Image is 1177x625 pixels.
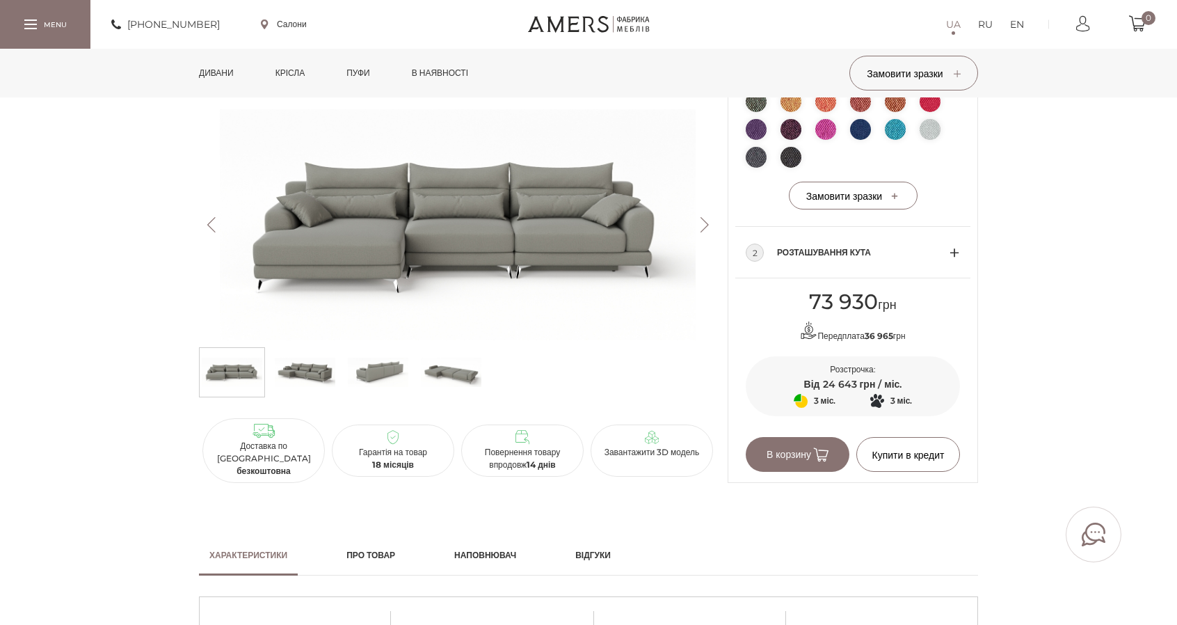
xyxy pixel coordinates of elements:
[336,535,406,576] a: Про товар
[444,535,527,576] a: Наповнювач
[804,378,820,390] span: Від
[596,446,707,459] p: Завантажити 3D модель
[575,549,611,562] h2: Відгуки
[867,68,960,80] span: Замовити зразки
[849,56,978,90] button: Замовити зразки
[814,393,836,409] span: 3 міс.
[348,351,408,393] img: Кутовий диван ВІККІ 3x1 s-2
[467,446,578,471] p: Повернення товару впродовж
[346,549,395,562] h2: Про товар
[746,322,960,342] p: Передплата грн
[454,549,516,562] h2: Наповнювач
[865,331,893,341] b: 36 965
[746,244,764,262] div: 2
[275,351,335,393] img: Кутовий диван ВІККІ 3x1 s-1
[806,190,899,203] span: Замовити зразки
[208,440,319,477] p: Доставка по [GEOGRAPHIC_DATA]
[890,393,913,409] span: 3 міс.
[237,466,291,476] b: безкоштовна
[337,446,449,471] p: Гарантія на товар
[746,437,849,472] button: В корзину
[978,16,993,33] a: RU
[767,448,828,461] span: В корзину
[565,535,621,576] a: Відгуки
[111,16,220,33] a: [PHONE_NUMBER]
[1010,16,1024,33] a: EN
[946,16,961,33] a: UA
[265,49,315,97] a: Крісла
[872,449,944,461] span: Купити в кредит
[746,363,960,376] p: Розстрочка:
[199,217,223,232] button: Previous
[777,244,950,261] span: Розташування кута
[692,217,716,232] button: Next
[527,459,556,470] b: 14 днів
[189,49,244,97] a: Дивани
[202,351,262,393] img: Кутовий диван ВІККІ 3x1 s-0
[209,549,287,562] h2: Характеристики
[860,378,902,390] span: грн / міс.
[401,49,479,97] a: в наявності
[809,297,897,312] span: грн
[199,535,298,576] a: Характеристики
[1142,11,1155,25] span: 0
[421,351,481,393] img: Кутовий диван ВІККІ 3x1 s-3
[372,459,414,470] b: 18 місяців
[336,49,381,97] a: Пуфи
[809,289,878,315] span: 73 930
[823,378,857,390] span: 24 643
[789,182,918,209] button: Замовити зразки
[261,18,307,31] a: Салони
[199,109,716,340] img: Кутовий диван ВІККІ 3x1 -0
[856,437,960,472] button: Купити в кредит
